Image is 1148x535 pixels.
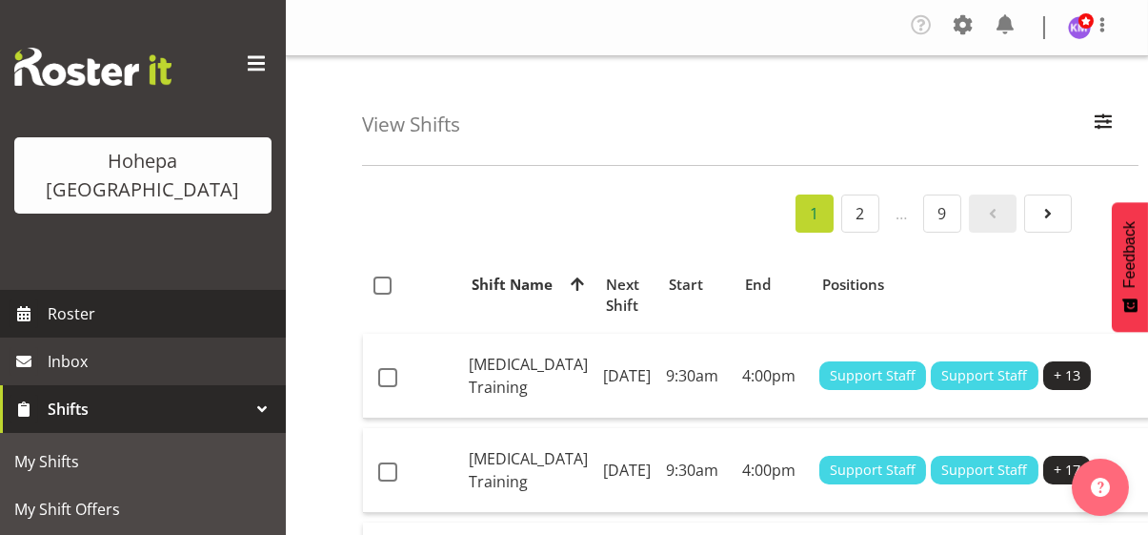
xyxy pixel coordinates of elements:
span: Inbox [48,347,276,376]
img: kelly-morgan6119.jpg [1068,16,1091,39]
span: + 17 [1054,460,1080,481]
a: 9 [923,195,961,233]
td: 9:30am [658,428,735,513]
div: Next Shift [606,274,647,318]
span: My Shifts [14,447,272,476]
td: 4:00pm [735,334,812,419]
td: 9:30am [658,334,735,419]
img: help-xxl-2.png [1091,478,1110,497]
span: Shifts [48,395,248,423]
a: 2 [841,195,879,233]
td: 4:00pm [735,428,812,513]
span: + 13 [1054,365,1080,386]
h4: View Shifts [362,113,460,135]
div: Hohepa [GEOGRAPHIC_DATA] [33,147,252,204]
td: [MEDICAL_DATA] Training [461,428,595,513]
span: My Shift Offers [14,495,272,524]
a: My Shift Offers [5,485,281,533]
span: Feedback [1121,221,1138,288]
img: Rosterit website logo [14,48,171,86]
span: Support Staff [942,460,1028,481]
span: Support Staff [830,365,916,386]
button: Feedback - Show survey [1112,202,1148,332]
span: Roster [48,299,276,328]
div: Shift Name [472,274,584,296]
td: [MEDICAL_DATA] Training [461,334,595,419]
div: Start [669,274,723,296]
div: End [745,274,800,296]
button: Filter Employees [1083,104,1123,146]
td: [DATE] [595,428,658,513]
a: My Shifts [5,438,281,485]
span: Support Staff [830,460,916,481]
td: [DATE] [595,334,658,419]
span: Support Staff [942,365,1028,386]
